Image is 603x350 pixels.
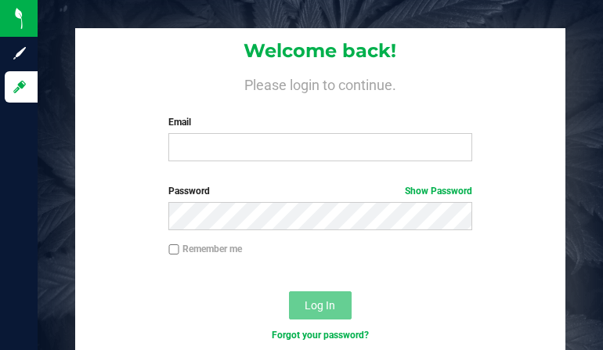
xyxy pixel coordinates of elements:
[272,330,369,341] a: Forgot your password?
[289,291,352,319] button: Log In
[305,299,335,312] span: Log In
[405,186,472,197] a: Show Password
[168,115,472,129] label: Email
[168,242,242,256] label: Remember me
[12,45,27,61] inline-svg: Sign up
[75,41,566,61] h1: Welcome back!
[168,186,210,197] span: Password
[12,79,27,95] inline-svg: Log in
[75,74,566,93] h4: Please login to continue.
[168,244,179,255] input: Remember me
